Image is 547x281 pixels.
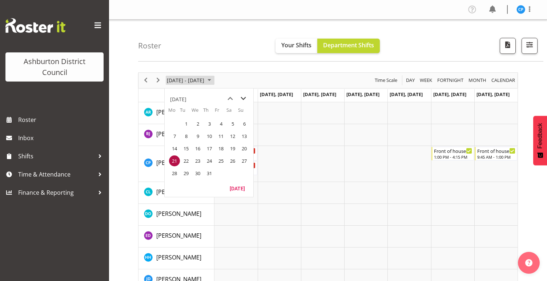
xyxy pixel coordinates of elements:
[138,226,214,248] td: Esther Deans resource
[156,253,201,261] span: [PERSON_NAME]
[192,107,203,118] th: We
[477,147,515,154] div: Front of house - Weekend
[490,76,516,85] button: Month
[475,147,517,161] div: Charin Phumcharoen"s event - Front of house - Weekend Begin From Sunday, July 27, 2025 at 9:45:00...
[156,158,201,167] a: [PERSON_NAME]
[140,73,152,88] div: previous period
[156,210,201,218] span: [PERSON_NAME]
[203,107,215,118] th: Th
[156,187,248,196] a: [PERSON_NAME] [PERSON_NAME]
[260,91,293,98] span: [DATE], [DATE]
[138,41,161,50] h4: Roster
[374,76,398,85] span: Time Scale
[156,159,201,167] span: [PERSON_NAME]
[138,248,214,269] td: Hannah Herbert-Olsen resource
[215,107,226,118] th: Fr
[153,76,163,85] button: Next
[317,39,380,53] button: Department Shifts
[419,76,434,85] button: Timeline Week
[181,131,192,142] span: Tuesday, July 8, 2025
[275,39,317,53] button: Your Shifts
[522,38,538,54] button: Filter Shifts
[226,107,238,118] th: Sa
[170,92,186,107] div: title
[346,91,379,98] span: [DATE], [DATE]
[476,91,510,98] span: [DATE], [DATE]
[537,123,543,149] span: Feedback
[227,155,238,166] span: Saturday, July 26, 2025
[238,107,250,118] th: Su
[204,143,215,154] span: Thursday, July 17, 2025
[436,76,465,85] button: Fortnight
[152,73,164,88] div: next period
[227,131,238,142] span: Saturday, July 12, 2025
[419,76,433,85] span: Week
[156,130,201,138] span: [PERSON_NAME]
[437,76,464,85] span: Fortnight
[156,231,201,240] span: [PERSON_NAME]
[141,76,151,85] button: Previous
[525,259,532,266] img: help-xxl-2.png
[138,124,214,146] td: Barbara Jaine resource
[166,76,205,85] span: [DATE] - [DATE]
[13,56,96,78] div: Ashburton District Council
[216,155,226,166] span: Friday, July 25, 2025
[138,204,214,226] td: Denise O'Halloran resource
[216,131,226,142] span: Friday, July 11, 2025
[468,76,487,85] span: Month
[477,154,515,160] div: 9:45 AM - 1:00 PM
[138,182,214,204] td: Connor Lysaght resource
[168,155,180,167] td: Monday, July 21, 2025
[181,143,192,154] span: Tuesday, July 15, 2025
[239,143,250,154] span: Sunday, July 20, 2025
[180,107,192,118] th: Tu
[192,143,203,154] span: Wednesday, July 16, 2025
[204,155,215,166] span: Thursday, July 24, 2025
[434,154,472,160] div: 1:00 PM - 4:15 PM
[227,118,238,129] span: Saturday, July 5, 2025
[156,188,248,196] span: [PERSON_NAME] [PERSON_NAME]
[138,102,214,124] td: Andrew Rankin resource
[224,92,237,105] button: previous month
[169,155,180,166] span: Monday, July 21, 2025
[192,155,203,166] span: Wednesday, July 23, 2025
[181,155,192,166] span: Tuesday, July 22, 2025
[138,146,214,182] td: Charin Phumcharoen resource
[166,76,214,85] button: July 2025
[227,143,238,154] span: Saturday, July 19, 2025
[18,187,94,198] span: Finance & Reporting
[156,108,201,116] a: [PERSON_NAME]
[156,253,201,262] a: [PERSON_NAME]
[374,76,399,85] button: Time Scale
[156,231,201,240] a: [PERSON_NAME]
[164,73,216,88] div: July 21 - 27, 2025
[405,76,416,85] button: Timeline Day
[204,131,215,142] span: Thursday, July 10, 2025
[467,76,488,85] button: Timeline Month
[18,114,105,125] span: Roster
[168,107,180,118] th: Mo
[216,143,226,154] span: Friday, July 18, 2025
[431,147,474,161] div: Charin Phumcharoen"s event - Front of house - Weekend Begin From Saturday, July 26, 2025 at 1:00:...
[169,131,180,142] span: Monday, July 7, 2025
[18,151,94,162] span: Shifts
[239,118,250,129] span: Sunday, July 6, 2025
[239,155,250,166] span: Sunday, July 27, 2025
[533,116,547,165] button: Feedback - Show survey
[390,91,423,98] span: [DATE], [DATE]
[169,143,180,154] span: Monday, July 14, 2025
[239,131,250,142] span: Sunday, July 13, 2025
[192,131,203,142] span: Wednesday, July 9, 2025
[433,91,466,98] span: [DATE], [DATE]
[323,41,374,49] span: Department Shifts
[156,130,201,138] a: [PERSON_NAME]
[192,168,203,179] span: Wednesday, July 30, 2025
[237,92,250,105] button: next month
[204,118,215,129] span: Thursday, July 3, 2025
[405,76,415,85] span: Day
[434,147,472,154] div: Front of house - Weekend
[500,38,516,54] button: Download a PDF of the roster according to the set date range.
[204,168,215,179] span: Thursday, July 31, 2025
[225,183,250,193] button: Today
